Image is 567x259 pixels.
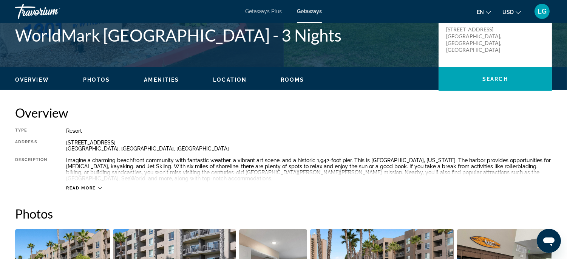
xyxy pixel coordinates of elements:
div: Resort [66,128,552,134]
span: Rooms [281,77,304,83]
span: en [477,9,484,15]
a: Getaways Plus [245,8,282,14]
div: Type [15,128,47,134]
button: Amenities [144,76,179,83]
h1: WorldMark [GEOGRAPHIC_DATA] - 3 Nights [15,25,431,45]
span: Location [213,77,247,83]
div: Address [15,140,47,152]
span: Search [482,76,508,82]
a: Getaways [297,8,322,14]
span: Overview [15,77,49,83]
p: [STREET_ADDRESS] [GEOGRAPHIC_DATA], [GEOGRAPHIC_DATA], [GEOGRAPHIC_DATA] [446,26,507,53]
span: USD [502,9,514,15]
button: Photos [83,76,110,83]
div: [STREET_ADDRESS] [GEOGRAPHIC_DATA], [GEOGRAPHIC_DATA], [GEOGRAPHIC_DATA] [66,140,552,152]
button: Overview [15,76,49,83]
span: Read more [66,186,96,191]
button: User Menu [532,3,552,19]
div: Description [15,157,47,181]
button: Search [439,67,552,91]
button: Change language [477,6,491,17]
button: Location [213,76,247,83]
span: Amenities [144,77,179,83]
button: Read more [66,185,102,191]
a: Travorium [15,2,91,21]
button: Change currency [502,6,521,17]
div: Imagine a charming beachfront community with fantastic weather, a vibrant art scene, and a histor... [66,157,552,181]
span: LG [538,8,547,15]
button: Rooms [281,76,304,83]
iframe: Button to launch messaging window [537,229,561,253]
h2: Overview [15,105,552,120]
span: Photos [83,77,110,83]
h2: Photos [15,206,552,221]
